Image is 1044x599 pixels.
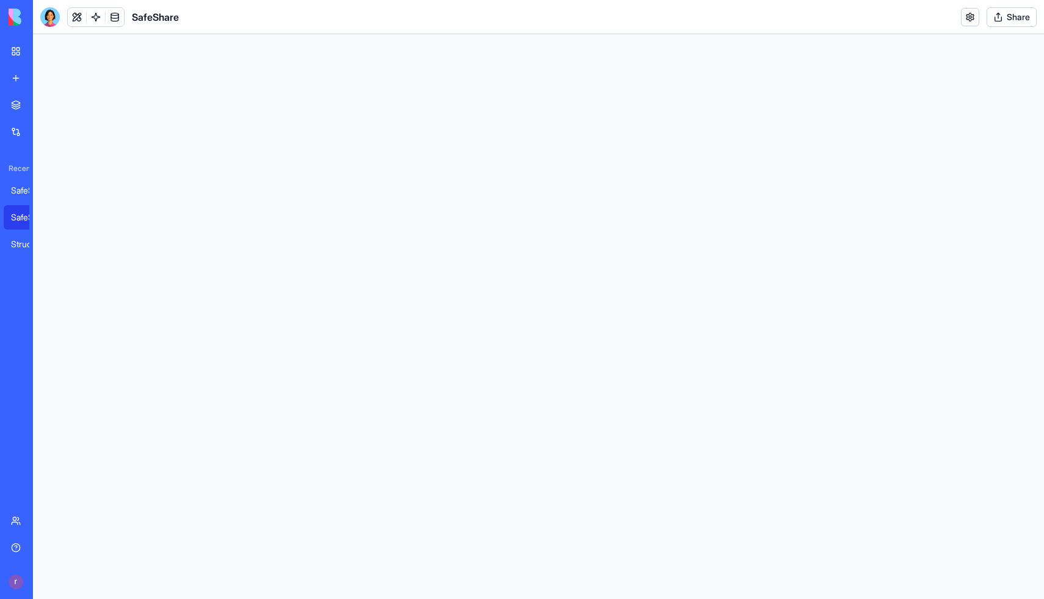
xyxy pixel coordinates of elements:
[9,575,23,589] img: ACg8ocK9p4COroYERF96wq_Nqbucimpd5rvzMLLyBNHYTn_bI3RzLw=s96-c
[4,232,53,256] a: Structured Product Builder
[132,10,179,24] h1: SafeShare
[11,238,45,250] div: Structured Product Builder
[4,205,53,230] a: SafeShare
[4,178,53,203] a: SafeShare
[4,164,29,173] span: Recent
[11,184,45,197] div: SafeShare
[987,7,1037,27] button: Share
[9,9,84,26] img: logo
[11,211,45,223] div: SafeShare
